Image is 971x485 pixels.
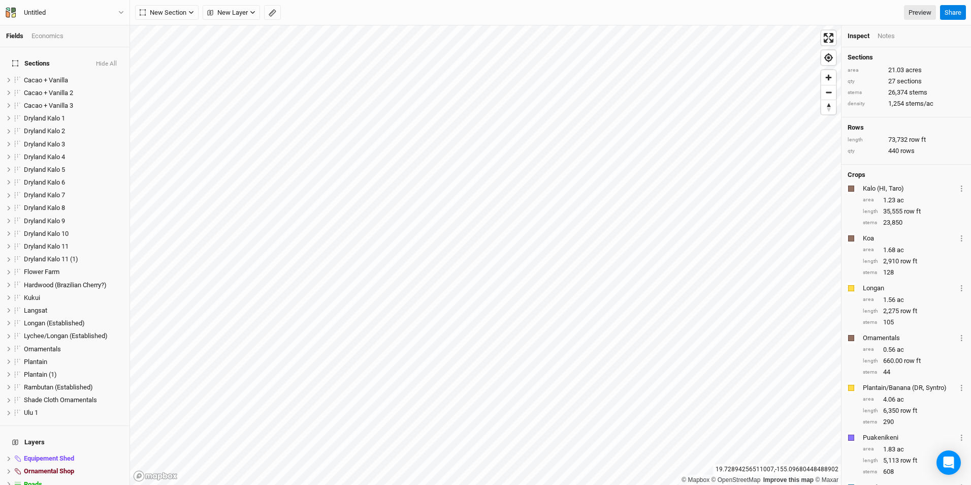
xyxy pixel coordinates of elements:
span: row ft [904,356,921,366]
div: Plantain/Banana (DR, Syntro) [863,383,956,392]
div: length [863,208,878,216]
a: Improve this map [763,476,814,483]
div: 1.83 [863,445,965,454]
div: 1.56 [863,295,965,305]
h4: Crops [848,171,865,179]
span: stems [909,88,927,97]
span: row ft [909,135,926,144]
div: Cacao + Vanilla 3 [24,102,123,110]
span: row ft [900,456,917,465]
div: Shade Cloth Ornamentals [24,396,123,404]
span: Ornamentals [24,345,61,353]
h4: Layers [6,432,123,452]
div: 35,555 [863,207,965,216]
span: ac [897,246,904,255]
span: Shade Cloth Ornamentals [24,396,97,404]
div: Koa [863,234,956,243]
div: 27 [848,77,965,86]
div: 0.56 [863,345,965,354]
span: Langsat [24,307,47,314]
div: Kalo (HI, Taro) [863,184,956,193]
div: 440 [848,146,965,156]
span: Dryland Kalo 11 (1) [24,255,78,263]
span: Dryland Kalo 7 [24,191,65,199]
span: stems/ac [905,99,933,108]
span: acres [905,66,922,75]
div: area [863,396,878,403]
div: stems [863,418,878,426]
button: New Layer [203,5,260,20]
div: 660.00 [863,356,965,366]
div: 2,910 [863,257,965,266]
button: Crop Usage [958,382,965,393]
span: Ulu 1 [24,409,38,416]
span: Dryland Kalo 9 [24,217,65,225]
h4: Rows [848,124,965,132]
div: stems [863,319,878,326]
span: Zoom out [821,85,836,100]
div: Flower Farm [24,268,123,276]
span: Plantain [24,358,47,366]
div: Hardwood (Brazilian Cherry?) [24,281,123,289]
div: Dryland Kalo 1 [24,114,123,123]
div: length [863,407,878,415]
div: 73,732 [848,135,965,144]
span: Kukui [24,294,40,301]
div: Dryland Kalo 7 [24,191,123,199]
div: Open Intercom Messenger [936,450,961,475]
a: Preview [904,5,936,20]
span: Rambutan (Established) [24,383,93,391]
span: ac [897,345,904,354]
div: 1,254 [848,99,965,108]
div: area [863,196,878,204]
div: Longan (Established) [24,319,123,327]
div: Untitled [24,8,46,18]
div: 21.03 [848,66,965,75]
a: Fields [6,32,23,40]
span: Dryland Kalo 4 [24,153,65,161]
div: area [863,445,878,453]
button: Crop Usage [958,282,965,294]
span: Dryland Kalo 1 [24,114,65,122]
button: Zoom in [821,70,836,85]
button: Shortcut: M [264,5,281,20]
button: New Section [135,5,199,20]
div: 23,850 [863,218,965,227]
div: area [848,67,883,74]
div: stems [863,269,878,277]
div: Notes [878,32,895,41]
div: 4.06 [863,395,965,404]
a: Mapbox logo [133,470,178,482]
div: 1.68 [863,246,965,255]
div: 2,275 [863,307,965,316]
span: Sections [12,59,50,68]
div: 1.23 [863,196,965,205]
span: Dryland Kalo 10 [24,230,69,237]
span: ac [897,295,904,305]
div: Langsat [24,307,123,315]
span: Dryland Kalo 11 [24,243,69,250]
div: stems [863,468,878,476]
div: stems [848,89,883,97]
div: 44 [863,368,965,377]
span: Cacao + Vanilla 2 [24,89,73,97]
span: Dryland Kalo 5 [24,166,65,173]
span: row ft [900,406,917,415]
div: qty [848,78,883,85]
button: Crop Usage [958,183,965,194]
span: Dryland Kalo 3 [24,140,65,148]
div: Dryland Kalo 8 [24,204,123,212]
div: Longan [863,284,956,293]
div: area [863,296,878,304]
span: New Layer [207,8,248,18]
div: Ornamentals [24,345,123,353]
button: Find my location [821,50,836,65]
span: Cacao + Vanilla 3 [24,102,73,109]
span: ac [897,196,904,205]
div: Kukui [24,294,123,302]
span: ac [897,395,904,404]
span: New Section [140,8,186,18]
span: Dryland Kalo 6 [24,178,65,186]
span: rows [900,146,915,156]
